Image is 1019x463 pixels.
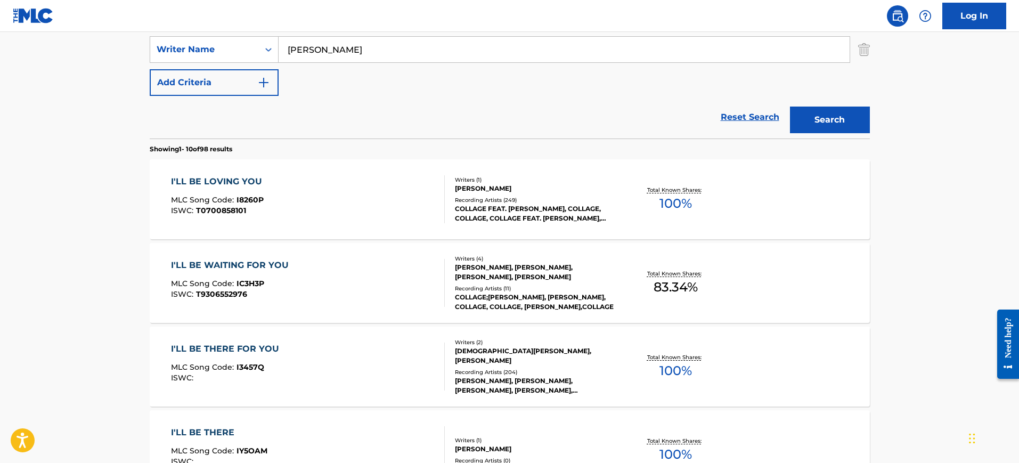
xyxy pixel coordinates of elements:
a: I'LL BE WAITING FOR YOUMLC Song Code:IC3H3PISWC:T9306552976Writers (4)[PERSON_NAME], [PERSON_NAME... [150,243,870,323]
p: Total Known Shares: [647,186,704,194]
img: MLC Logo [13,8,54,23]
img: Delete Criterion [858,36,870,63]
span: MLC Song Code : [171,362,237,372]
span: 83.34 % [654,278,698,297]
p: Total Known Shares: [647,270,704,278]
span: I8260P [237,195,264,205]
div: Recording Artists ( 11 ) [455,285,616,293]
img: help [919,10,932,22]
div: Writers ( 2 ) [455,338,616,346]
div: [DEMOGRAPHIC_DATA][PERSON_NAME], [PERSON_NAME] [455,346,616,365]
span: MLC Song Code : [171,446,237,456]
span: IY5OAM [237,446,267,456]
div: I'LL BE WAITING FOR YOU [171,259,294,272]
p: Showing 1 - 10 of 98 results [150,144,232,154]
a: I'LL BE LOVING YOUMLC Song Code:I8260PISWC:T0700858101Writers (1)[PERSON_NAME]Recording Artists (... [150,159,870,239]
a: Public Search [887,5,908,27]
div: Help [915,5,936,27]
span: 100 % [659,361,692,380]
span: I3457Q [237,362,264,372]
div: Writer Name [157,43,252,56]
span: ISWC : [171,206,196,215]
div: Recording Artists ( 249 ) [455,196,616,204]
div: Writers ( 4 ) [455,255,616,263]
div: [PERSON_NAME] [455,184,616,193]
form: Search Form [150,3,870,139]
div: I'LL BE THERE FOR YOU [171,343,284,355]
a: I'LL BE THERE FOR YOUMLC Song Code:I3457QISWC:Writers (2)[DEMOGRAPHIC_DATA][PERSON_NAME], [PERSON... [150,327,870,407]
div: [PERSON_NAME], [PERSON_NAME], [PERSON_NAME], [PERSON_NAME] [455,263,616,282]
span: T0700858101 [196,206,246,215]
p: Total Known Shares: [647,353,704,361]
span: ISWC : [171,289,196,299]
img: 9d2ae6d4665cec9f34b9.svg [257,76,270,89]
img: search [891,10,904,22]
button: Add Criteria [150,69,279,96]
p: Total Known Shares: [647,437,704,445]
iframe: Resource Center [989,302,1019,387]
div: Drag [969,423,975,454]
div: COLLAGE;[PERSON_NAME], [PERSON_NAME], COLLAGE, COLLAGE, [PERSON_NAME],COLLAGE [455,293,616,312]
span: MLC Song Code : [171,279,237,288]
div: [PERSON_NAME], [PERSON_NAME], [PERSON_NAME], [PERSON_NAME], [PERSON_NAME] [455,376,616,395]
div: [PERSON_NAME] [455,444,616,454]
a: Log In [942,3,1006,29]
div: Writers ( 1 ) [455,436,616,444]
span: MLC Song Code : [171,195,237,205]
span: 100 % [659,194,692,213]
span: T9306552976 [196,289,247,299]
div: I'LL BE LOVING YOU [171,175,267,188]
div: COLLAGE FEAT. [PERSON_NAME], COLLAGE, COLLAGE, COLLAGE FEAT. [PERSON_NAME], COLLAGE [455,204,616,223]
a: Reset Search [715,105,785,129]
div: Recording Artists ( 204 ) [455,368,616,376]
iframe: Chat Widget [966,412,1019,463]
div: I'LL BE THERE [171,426,267,439]
span: IC3H3P [237,279,264,288]
span: ISWC : [171,373,196,383]
button: Search [790,107,870,133]
div: Writers ( 1 ) [455,176,616,184]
